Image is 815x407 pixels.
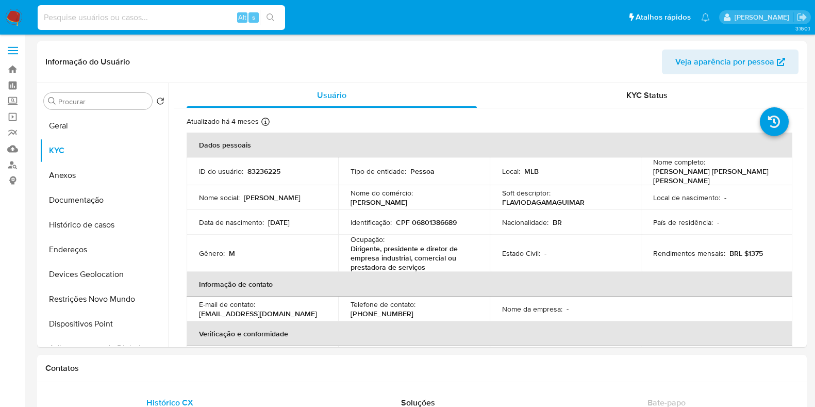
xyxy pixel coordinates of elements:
[675,50,774,74] span: Veja aparência por pessoa
[187,117,259,126] p: Atualizado há 4 meses
[40,262,169,287] button: Devices Geolocation
[701,13,710,22] a: Notificações
[199,218,264,227] p: Data de nascimento :
[40,163,169,188] button: Anexos
[317,89,346,101] span: Usuário
[40,237,169,262] button: Endereços
[410,167,435,176] p: Pessoa
[653,167,776,185] p: [PERSON_NAME] [PERSON_NAME] [PERSON_NAME]
[58,97,148,106] input: Procurar
[653,218,713,227] p: País de residência :
[260,10,281,25] button: search-icon
[199,193,240,202] p: Nome social :
[40,113,169,138] button: Geral
[351,244,473,272] p: Dirigente, presidente e diretor de empresa industrial, comercial ou prestadora de serviços
[553,218,562,227] p: BR
[502,218,548,227] p: Nacionalidade :
[502,167,520,176] p: Local :
[268,218,290,227] p: [DATE]
[156,97,164,108] button: Retornar ao pedido padrão
[735,12,793,22] p: jhonata.costa@mercadolivre.com
[502,198,585,207] p: FLAVIODAGAMAGUIMAR
[40,188,169,213] button: Documentação
[653,193,720,202] p: Local de nascimento :
[729,249,763,258] p: BRL $1375
[502,304,562,314] p: Nome da empresa :
[351,198,407,207] p: [PERSON_NAME]
[544,249,546,258] p: -
[351,300,415,309] p: Telefone de contato :
[351,235,385,244] p: Ocupação :
[48,97,56,105] button: Procurar
[199,167,243,176] p: ID do usuário :
[567,304,569,314] p: -
[653,249,725,258] p: Rendimentos mensais :
[40,138,169,163] button: KYC
[351,218,392,227] p: Identificação :
[717,218,719,227] p: -
[199,249,225,258] p: Gênero :
[796,12,807,23] a: Sair
[653,157,705,167] p: Nome completo :
[40,213,169,237] button: Histórico de casos
[524,167,539,176] p: MLB
[199,309,317,318] p: [EMAIL_ADDRESS][DOMAIN_NAME]
[238,12,246,22] span: Alt
[187,321,792,346] th: Verificação e conformidade
[40,312,169,336] button: Dispositivos Point
[252,12,255,22] span: s
[45,57,130,67] h1: Informação do Usuário
[351,188,413,198] p: Nome do comércio :
[351,309,413,318] p: [PHONE_NUMBER]
[502,188,551,198] p: Soft descriptor :
[199,300,255,309] p: E-mail de contato :
[187,272,792,297] th: Informação de contato
[502,249,540,258] p: Estado Civil :
[244,193,301,202] p: [PERSON_NAME]
[40,287,169,312] button: Restrições Novo Mundo
[636,12,691,23] span: Atalhos rápidos
[626,89,668,101] span: KYC Status
[40,336,169,361] button: Adiantamentos de Dinheiro
[229,249,235,258] p: M
[38,11,285,24] input: Pesquise usuários ou casos...
[724,193,726,202] p: -
[396,218,457,227] p: CPF 06801386689
[247,167,280,176] p: 83236225
[187,133,792,157] th: Dados pessoais
[351,167,406,176] p: Tipo de entidade :
[662,50,799,74] button: Veja aparência por pessoa
[45,363,799,373] h1: Contatos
